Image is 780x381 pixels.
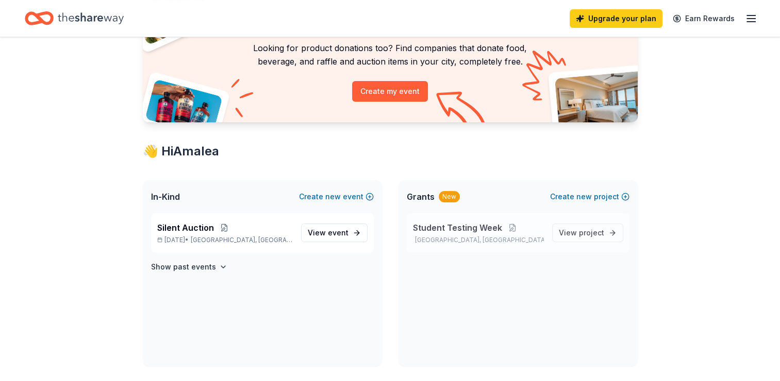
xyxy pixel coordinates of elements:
button: Show past events [151,261,227,273]
span: In-Kind [151,190,180,203]
button: Createnewevent [299,190,374,203]
span: project [579,228,604,237]
span: [GEOGRAPHIC_DATA], [GEOGRAPHIC_DATA] [191,236,292,244]
h4: Show past events [151,261,216,273]
span: event [328,228,348,237]
span: View [559,227,604,239]
a: Upgrade your plan [570,9,662,28]
span: Grants [407,190,435,203]
span: new [325,190,341,203]
p: Looking for product donations too? Find companies that donate food, beverage, and raffle and auct... [155,41,625,69]
p: [DATE] • [157,236,293,244]
button: Create my event [352,81,428,102]
span: new [576,190,592,203]
a: Home [25,6,124,30]
p: [GEOGRAPHIC_DATA], [GEOGRAPHIC_DATA] [413,236,544,244]
span: Silent Auction [157,221,214,234]
a: Earn Rewards [667,9,741,28]
span: Student Testing Week [413,221,502,234]
a: View event [301,224,368,242]
img: Curvy arrow [436,91,488,130]
a: View project [552,224,623,242]
div: 👋 Hi Amalea [143,143,638,160]
div: New [439,191,460,202]
button: Createnewproject [550,190,629,203]
span: View [308,227,348,239]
